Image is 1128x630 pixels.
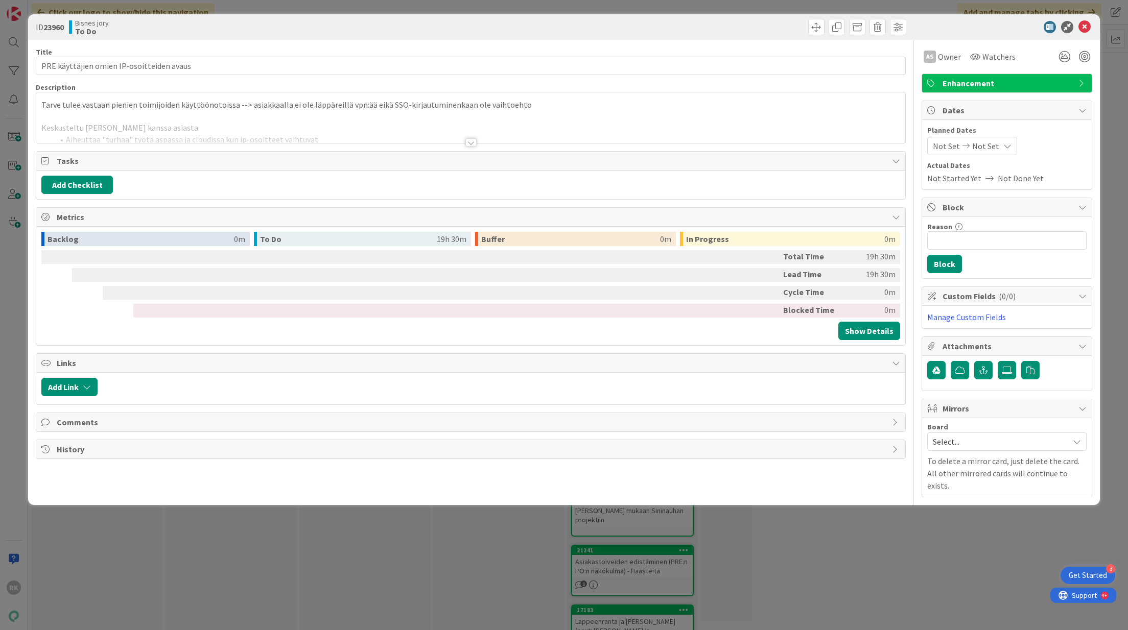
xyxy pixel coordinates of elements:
div: 9+ [52,4,57,12]
button: Add Link [41,378,98,396]
div: 0m [884,232,896,246]
span: Mirrors [943,402,1073,415]
span: Select... [933,434,1064,449]
p: To delete a mirror card, just delete the card. All other mirrored cards will continue to exists. [927,455,1087,492]
div: 0m [843,286,896,300]
div: 19h 30m [843,250,896,264]
div: To Do [260,232,437,246]
div: Total Time [783,250,839,264]
button: Block [927,255,962,273]
span: Not Done Yet [998,172,1044,184]
input: type card name here... [36,57,906,75]
span: Owner [938,51,961,63]
div: Buffer [481,232,660,246]
div: Cycle Time [783,286,839,300]
span: Support [21,2,46,14]
span: Tasks [57,155,887,167]
div: Lead Time [783,268,839,282]
span: Dates [943,104,1073,116]
div: Open Get Started checklist, remaining modules: 3 [1061,567,1115,584]
a: Manage Custom Fields [927,312,1006,322]
span: ( 0/0 ) [999,291,1016,301]
span: Planned Dates [927,125,1087,136]
span: Comments [57,416,887,428]
span: Board [927,423,948,430]
span: Bisnes jory [75,19,109,27]
span: Not Set [972,140,999,152]
div: 19h 30m [843,268,896,282]
span: Attachments [943,340,1073,352]
span: Actual Dates [927,160,1087,171]
span: Custom Fields [943,290,1073,302]
div: Backlog [48,232,234,246]
div: 3 [1106,564,1115,573]
span: Metrics [57,211,887,223]
span: Block [943,201,1073,213]
span: Links [57,357,887,369]
button: Show Details [838,322,900,340]
div: 0m [234,232,245,246]
b: To Do [75,27,109,35]
p: Tarve tulee vastaan pienien toimijoiden käyttöönotoissa --> asiakkaalla ei ole läppäreillä vpn:ää... [41,99,900,111]
label: Reason [927,222,952,231]
div: 0m [843,304,896,318]
div: 19h 30m [437,232,466,246]
div: Get Started [1069,570,1107,580]
span: Not Started Yet [927,172,981,184]
div: Blocked Time [783,304,839,318]
b: 23960 [43,22,64,32]
div: AS [924,51,936,63]
div: 0m [660,232,671,246]
span: History [57,443,887,455]
button: Add Checklist [41,176,113,194]
div: In Progress [686,232,884,246]
span: Not Set [933,140,960,152]
span: Watchers [982,51,1016,63]
span: Description [36,83,76,92]
span: Enhancement [943,77,1073,89]
span: ID [36,21,64,33]
label: Title [36,47,52,57]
